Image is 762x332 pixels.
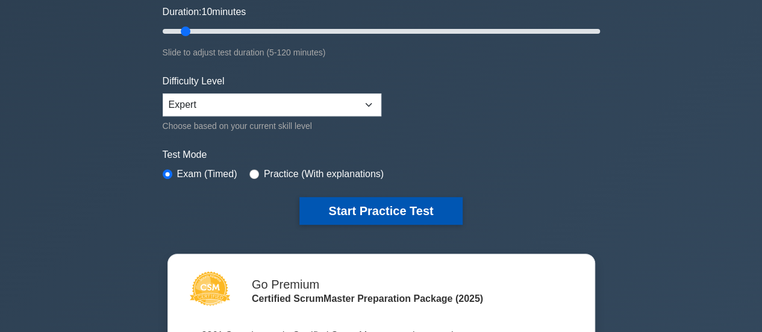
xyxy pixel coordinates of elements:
[163,5,246,19] label: Duration: minutes
[201,7,212,17] span: 10
[163,148,600,162] label: Test Mode
[163,119,381,133] div: Choose based on your current skill level
[163,45,600,60] div: Slide to adjust test duration (5-120 minutes)
[177,167,237,181] label: Exam (Timed)
[299,197,462,225] button: Start Practice Test
[264,167,384,181] label: Practice (With explanations)
[163,74,225,89] label: Difficulty Level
